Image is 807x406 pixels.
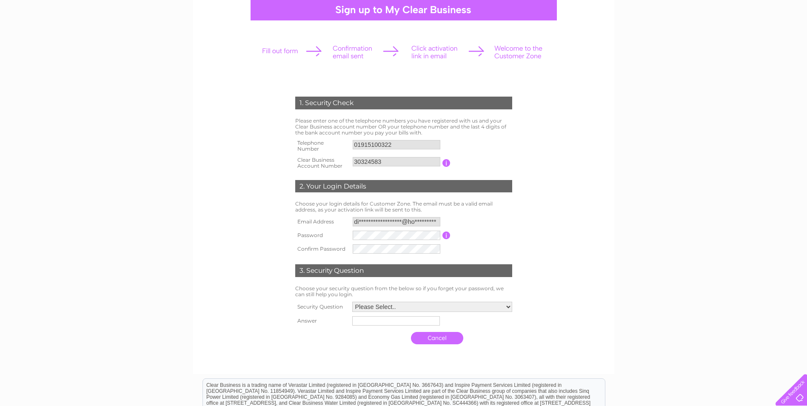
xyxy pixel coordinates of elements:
div: 1. Security Check [295,97,512,109]
th: Answer [293,314,350,328]
div: 3. Security Question [295,264,512,277]
td: Choose your security question from the below so if you forget your password, we can still help yo... [293,283,514,300]
th: Email Address [293,215,351,229]
a: Telecoms [733,36,759,43]
th: Telephone Number [293,137,351,154]
input: Information [442,232,451,239]
div: 2. Your Login Details [295,180,512,193]
img: logo.png [28,22,71,48]
input: Submit [354,332,407,344]
a: Contact [781,36,802,43]
th: Clear Business Account Number [293,154,351,172]
a: 0333 014 3131 [647,4,705,15]
a: Cancel [411,332,463,344]
td: Please enter one of the telephone numbers you have registered with us and your Clear Business acc... [293,116,514,137]
a: Water [688,36,704,43]
th: Security Question [293,300,350,314]
div: Clear Business is a trading name of Verastar Limited (registered in [GEOGRAPHIC_DATA] No. 3667643... [203,5,605,41]
a: Energy [709,36,728,43]
td: Choose your login details for Customer Zone. The email must be a valid email address, as your act... [293,199,514,215]
a: Blog [764,36,776,43]
input: Information [442,159,451,167]
th: Confirm Password [293,242,351,256]
th: Password [293,229,351,242]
